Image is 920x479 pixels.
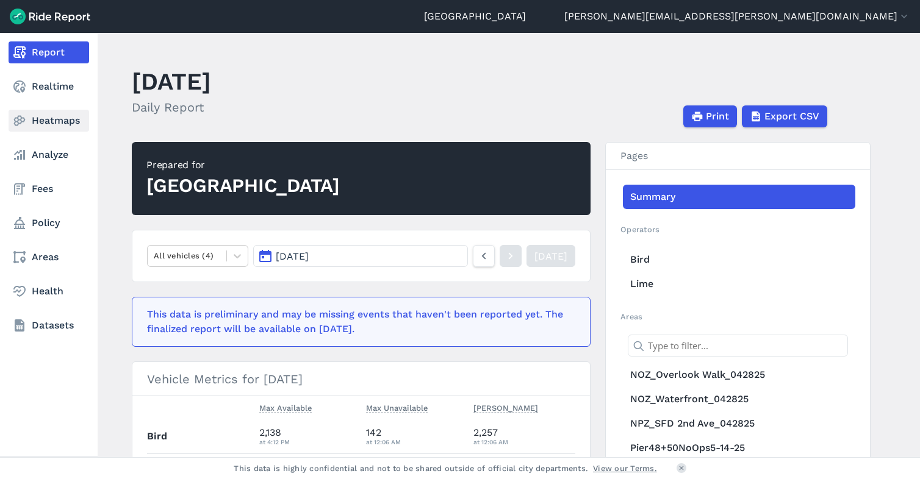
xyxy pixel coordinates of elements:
[259,401,312,416] button: Max Available
[706,109,729,124] span: Print
[473,401,538,416] button: [PERSON_NAME]
[9,178,89,200] a: Fees
[623,272,855,296] a: Lime
[620,311,855,322] h2: Areas
[742,105,827,127] button: Export CSV
[9,246,89,268] a: Areas
[424,9,526,24] a: [GEOGRAPHIC_DATA]
[366,436,464,447] div: at 12:06 AM
[146,158,340,172] div: Prepared for
[623,247,855,272] a: Bird
[628,335,848,357] input: Type to filter...
[147,420,254,453] th: Bird
[147,307,568,336] div: This data is preliminary and may be missing events that haven't been reported yet. The finalized ...
[259,436,357,447] div: at 4:12 PM
[620,224,855,235] h2: Operators
[10,9,90,24] img: Ride Report
[9,41,89,63] a: Report
[366,425,464,447] div: 142
[146,172,340,199] div: [GEOGRAPHIC_DATA]
[259,401,312,413] span: Max Available
[9,76,89,98] a: Realtime
[132,65,211,98] h1: [DATE]
[9,212,89,234] a: Policy
[623,436,855,460] a: Pier48+50NoOps5-14-25
[276,250,309,262] span: [DATE]
[564,9,910,24] button: [PERSON_NAME][EMAIL_ADDRESS][PERSON_NAME][DOMAIN_NAME]
[623,387,855,411] a: NOZ_Waterfront_042825
[606,143,870,170] h3: Pages
[623,411,855,436] a: NPZ_SFD 2nd Ave_042825
[623,185,855,209] a: Summary
[764,109,819,124] span: Export CSV
[366,401,428,413] span: Max Unavailable
[132,98,211,116] h2: Daily Report
[259,425,357,447] div: 2,138
[526,245,575,267] a: [DATE]
[9,144,89,166] a: Analyze
[9,280,89,302] a: Health
[473,425,576,447] div: 2,257
[132,362,590,396] h3: Vehicle Metrics for [DATE]
[253,245,468,267] button: [DATE]
[366,401,428,416] button: Max Unavailable
[593,463,657,474] a: View our Terms.
[473,436,576,447] div: at 12:06 AM
[473,401,538,413] span: [PERSON_NAME]
[683,105,737,127] button: Print
[9,314,89,336] a: Datasets
[9,110,89,132] a: Heatmaps
[623,363,855,387] a: NOZ_Overlook Walk_042825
